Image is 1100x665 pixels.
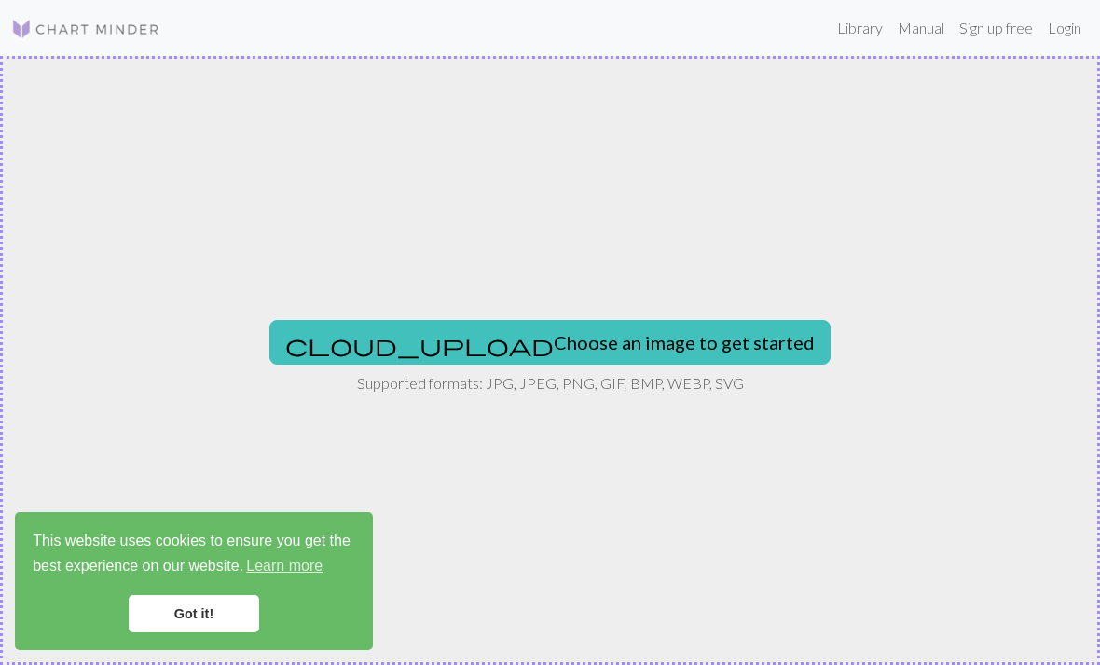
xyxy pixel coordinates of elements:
[11,18,160,40] img: Logo
[1040,9,1089,47] a: Login
[890,9,952,47] a: Manual
[357,372,744,395] p: Supported formats: JPG, JPEG, PNG, GIF, BMP, WEBP, SVG
[285,332,554,358] span: cloud_upload
[952,9,1040,47] a: Sign up free
[33,530,355,580] span: This website uses cookies to ensure you get the best experience on our website.
[129,595,259,632] a: dismiss cookie message
[269,320,831,365] button: Choose an image to get started
[830,9,890,47] a: Library
[243,552,325,580] a: learn more about cookies
[15,512,373,650] div: cookieconsent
